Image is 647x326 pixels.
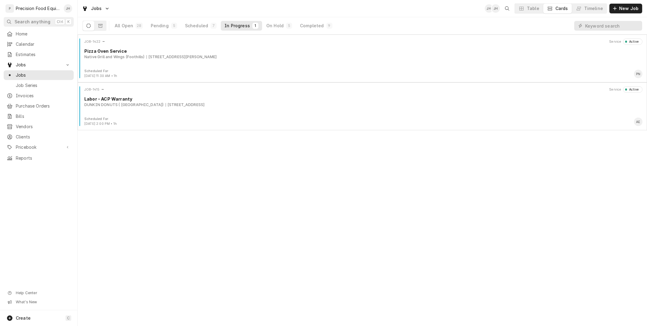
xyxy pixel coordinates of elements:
a: Jobs [4,70,74,80]
div: Card Footer [80,69,645,78]
a: Estimates [4,50,74,59]
div: 1 [254,23,257,28]
div: In Progress [224,23,250,29]
div: 5 [172,23,176,28]
span: Jobs [91,5,102,12]
div: Object Subtext Primary [84,54,144,60]
a: Job Series [4,81,74,90]
div: Card Header [80,38,645,45]
span: Jobs [16,62,62,68]
span: K [67,19,70,24]
a: Home [4,29,74,39]
a: Bills [4,111,74,121]
span: [DATE] 11:30 AM • 1h [84,74,117,78]
div: Object Subtext Primary [84,102,163,108]
input: Keyword search [585,21,639,31]
span: C [67,316,70,321]
a: Invoices [4,91,74,101]
a: Reports [4,153,74,163]
div: Card Footer Primary Content [634,70,642,78]
div: Card Header Secondary Content [609,86,642,92]
div: Card Footer Extra Context [84,69,117,78]
div: All Open [115,23,133,29]
a: Go to Pricebook [4,142,74,152]
div: Card Body [80,96,645,108]
div: Object ID [84,87,99,92]
div: Card Footer Primary Content [634,118,642,126]
div: Cards [555,5,568,12]
div: Object Subtext Secondary [147,54,217,60]
div: Object ID [84,39,100,44]
a: Purchase Orders [4,101,74,111]
a: Go to What's New [4,298,74,306]
div: Object Title [84,48,642,54]
div: Jason Hertel's Avatar [485,4,493,13]
div: Pending [151,23,169,29]
a: Go to Help Center [4,289,74,297]
div: 7 [212,23,215,28]
div: Object Extra Context Footer Value [84,74,117,78]
div: Completed [300,23,324,29]
a: Go to Jobs [4,60,74,70]
div: Jason Hertel's Avatar [64,4,72,13]
div: Object Status [623,86,642,92]
span: Pricebook [16,144,62,150]
div: Table [527,5,539,12]
span: Search anything [15,19,50,25]
div: AE [634,118,642,126]
div: PN [634,70,642,78]
div: Object Extra Context Header [609,39,621,44]
div: Pete Nielson's Avatar [634,70,642,78]
div: Card Header Secondary Content [609,38,642,45]
a: Vendors [4,122,74,131]
div: JH [64,4,72,13]
div: Object Title [84,96,642,102]
span: Create [16,315,31,321]
div: Active [627,39,639,44]
span: New Job [618,5,640,12]
div: Object Status [623,38,642,45]
div: Job Card: JOB-1422 [78,35,647,82]
div: Card Header Primary Content [84,86,104,92]
div: Precision Food Equipment LLC [16,5,60,12]
div: 28 [137,23,141,28]
span: Vendors [16,124,71,130]
div: Card Header [80,86,645,92]
div: 5 [287,23,291,28]
span: Clients [16,134,71,140]
div: Object Extra Context Footer Label [84,117,117,121]
a: Go to Jobs [79,4,112,13]
span: Calendar [16,41,71,47]
div: Object Extra Context Footer Label [84,69,117,74]
div: JH [491,4,500,13]
div: 9 [328,23,331,28]
div: Card Header Primary Content [84,38,105,45]
span: [DATE] 2:00 PM • 1h [84,122,117,126]
div: Card Body [80,48,645,60]
span: Help Center [16,291,70,295]
div: On Hold [266,23,284,29]
span: Jobs [16,72,71,78]
span: What's New [16,300,70,304]
div: P [5,4,14,13]
span: Purchase Orders [16,103,71,109]
div: Job Card: JOB-1415 [78,82,647,130]
div: Active [627,87,639,92]
div: Scheduled [185,23,208,29]
div: Anthony Ellinger's Avatar [634,118,642,126]
div: Jason Hertel's Avatar [491,4,500,13]
span: Reports [16,155,71,161]
div: Object Subtext Secondary [166,102,205,108]
button: New Job [609,4,642,13]
button: Search anythingCtrlK [4,17,74,27]
div: JH [485,4,493,13]
span: Job Series [16,82,71,88]
button: Open search [502,4,512,13]
div: Timeline [584,5,603,12]
div: Object Extra Context Footer Value [84,121,117,126]
div: Object Subtext [84,54,642,60]
span: Invoices [16,93,71,99]
span: Home [16,31,71,37]
a: Clients [4,132,74,142]
div: Card Footer [80,117,645,126]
